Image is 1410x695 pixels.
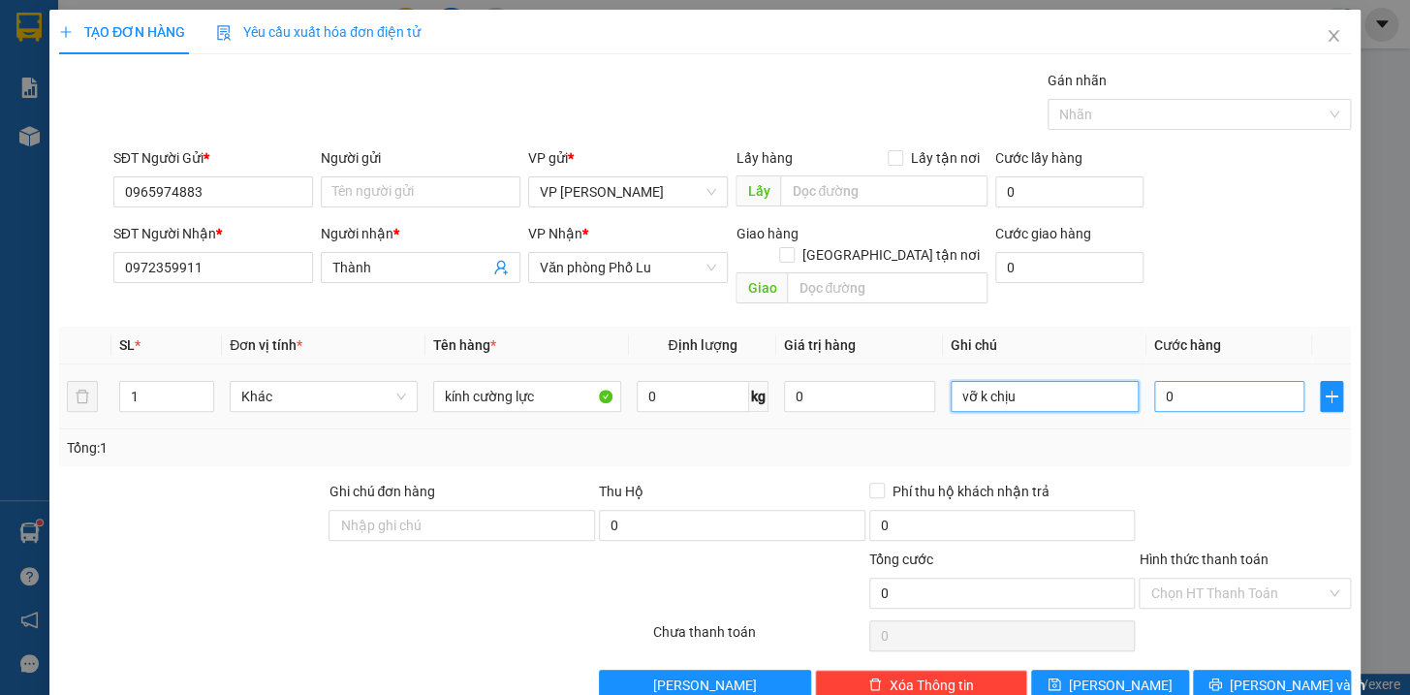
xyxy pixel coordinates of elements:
[259,16,468,47] b: [DOMAIN_NAME]
[241,382,406,411] span: Khác
[230,337,302,353] span: Đơn vị tính
[216,24,421,40] span: Yêu cầu xuất hóa đơn điện tử
[67,381,98,412] button: delete
[903,147,987,169] span: Lấy tận nơi
[59,25,73,39] span: plus
[1320,381,1343,412] button: plus
[1306,10,1361,64] button: Close
[117,46,236,78] b: Sao Việt
[784,337,856,353] span: Giá trị hàng
[668,337,736,353] span: Định lượng
[885,481,1057,502] span: Phí thu hộ khách nhận trả
[795,244,987,266] span: [GEOGRAPHIC_DATA] tận nơi
[787,272,987,303] input: Dọc đường
[995,252,1144,283] input: Cước giao hàng
[943,327,1146,364] th: Ghi chú
[1154,337,1221,353] span: Cước hàng
[995,226,1091,241] label: Cước giao hàng
[329,510,595,541] input: Ghi chú đơn hàng
[1321,389,1342,404] span: plus
[540,177,716,206] span: VP Gia Lâm
[329,484,435,499] label: Ghi chú đơn hàng
[67,437,546,458] div: Tổng: 1
[433,381,621,412] input: VD: Bàn, Ghế
[113,223,313,244] div: SĐT Người Nhận
[216,25,232,41] img: icon
[651,621,867,655] div: Chưa thanh toán
[528,147,728,169] div: VP gửi
[493,260,509,275] span: user-add
[540,253,716,282] span: Văn phòng Phố Lu
[1048,678,1061,693] span: save
[59,24,185,40] span: TẠO ĐƠN HÀNG
[321,223,520,244] div: Người nhận
[995,150,1082,166] label: Cước lấy hàng
[736,272,787,303] span: Giao
[868,678,882,693] span: delete
[119,337,135,353] span: SL
[11,16,108,112] img: logo.jpg
[736,175,780,206] span: Lấy
[113,147,313,169] div: SĐT Người Gửi
[1208,678,1222,693] span: printer
[528,226,582,241] span: VP Nhận
[11,112,156,144] h2: N53PN2MX
[1326,28,1341,44] span: close
[736,226,798,241] span: Giao hàng
[869,552,933,567] span: Tổng cước
[433,337,496,353] span: Tên hàng
[784,381,935,412] input: 0
[599,484,643,499] span: Thu Hộ
[780,175,987,206] input: Dọc đường
[995,176,1144,207] input: Cước lấy hàng
[1139,552,1268,567] label: Hình thức thanh toán
[102,112,468,235] h2: VP Nhận: VP Hàng LC
[321,147,520,169] div: Người gửi
[951,381,1139,412] input: Ghi Chú
[1048,73,1107,88] label: Gán nhãn
[736,150,792,166] span: Lấy hàng
[749,381,768,412] span: kg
